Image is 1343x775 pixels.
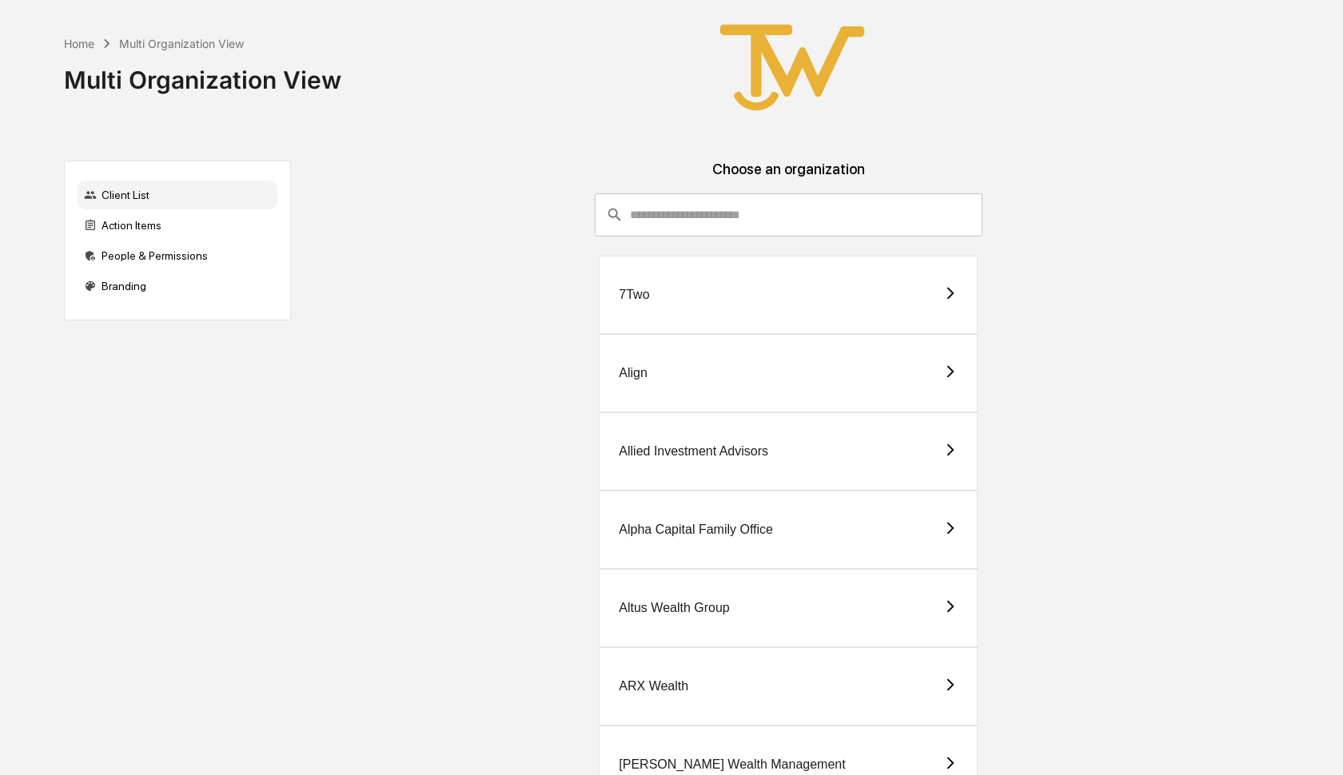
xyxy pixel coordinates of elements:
div: Multi Organization View [119,37,244,50]
div: Altus Wealth Group [619,601,729,615]
img: True West [712,13,872,122]
div: Client List [78,181,277,209]
div: People & Permissions [78,241,277,270]
div: [PERSON_NAME] Wealth Management [619,757,845,772]
div: consultant-dashboard__filter-organizations-search-bar [595,193,982,236]
div: Branding [78,272,277,300]
div: Allied Investment Advisors [619,444,768,459]
div: Align [619,366,648,380]
div: Home [64,37,94,50]
div: Action Items [78,211,277,240]
div: 7Two [619,288,649,302]
div: Alpha Capital Family Office [619,523,773,537]
div: ARX Wealth [619,679,688,694]
div: Multi Organization View [64,53,341,94]
div: Choose an organization [304,161,1273,193]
